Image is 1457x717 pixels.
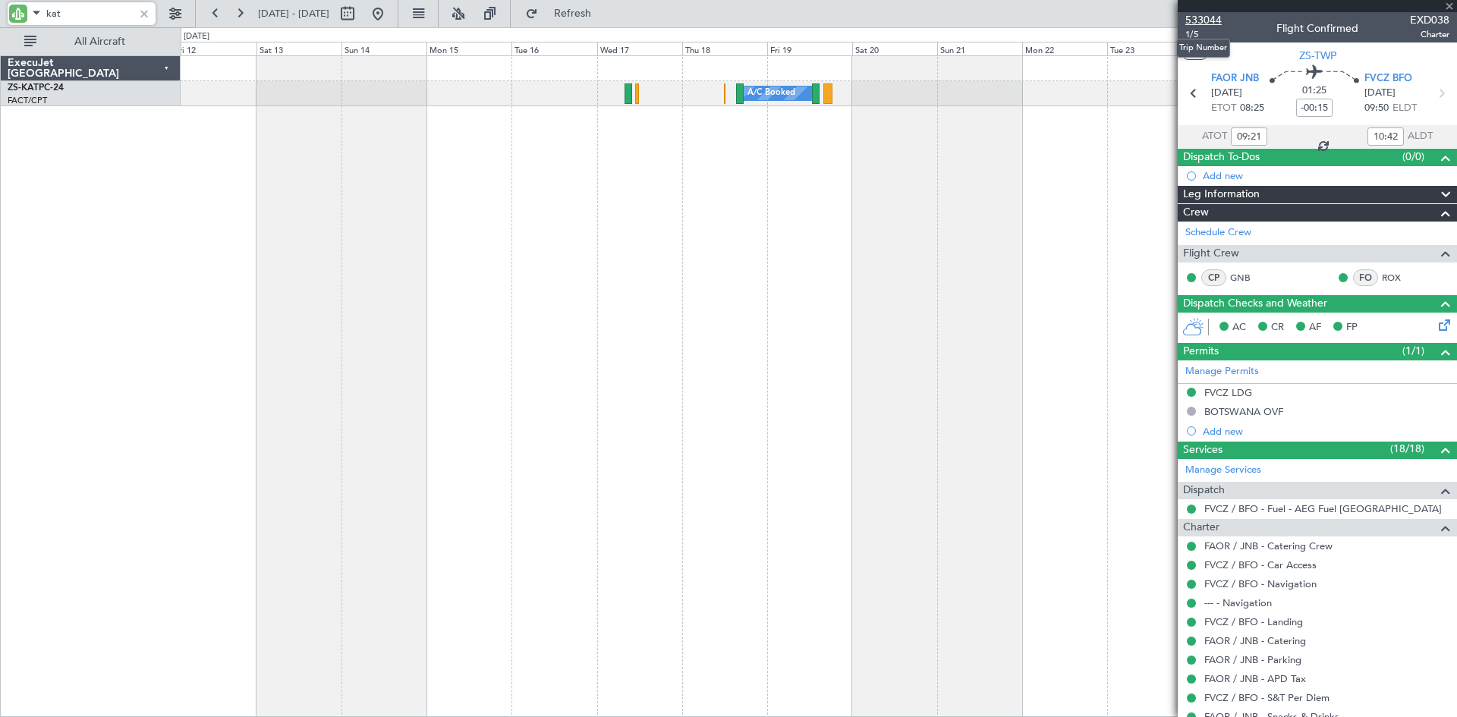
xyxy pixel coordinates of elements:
div: Mon 15 [426,42,511,55]
span: (1/1) [1402,343,1424,359]
span: ELDT [1392,101,1417,116]
a: FVCZ / BFO - Car Access [1204,558,1317,571]
div: BOTSWANA OVF [1204,405,1283,418]
div: Flight Confirmed [1276,20,1358,36]
a: FAOR / JNB - APD Tax [1204,672,1306,685]
span: 01:25 [1302,83,1326,99]
div: Add new [1203,169,1449,182]
span: ZS-KAT [8,83,39,93]
span: ETOT [1211,101,1236,116]
span: Leg Information [1183,186,1260,203]
div: Sun 21 [937,42,1022,55]
input: A/C (Reg. or Type) [46,2,134,25]
span: [DATE] [1364,86,1396,101]
div: Sat 20 [852,42,937,55]
span: ZS-TWP [1299,48,1336,64]
div: Sun 14 [341,42,426,55]
div: Mon 22 [1022,42,1107,55]
span: ALDT [1408,129,1433,144]
div: CP [1201,269,1226,286]
a: --- - Navigation [1204,596,1272,609]
span: All Aircraft [39,36,160,47]
span: FAOR JNB [1211,71,1259,86]
div: Tue 16 [511,42,596,55]
span: Dispatch To-Dos [1183,149,1260,166]
div: Wed 17 [597,42,682,55]
a: FVCZ / BFO - Fuel - AEG Fuel [GEOGRAPHIC_DATA] [1204,502,1442,515]
span: (0/0) [1402,149,1424,165]
span: Charter [1183,519,1219,536]
span: Crew [1183,204,1209,222]
button: All Aircraft [17,30,165,54]
span: Refresh [541,8,605,19]
a: FACT/CPT [8,95,47,106]
a: Manage Services [1185,463,1261,478]
span: CR [1271,320,1284,335]
span: Charter [1410,28,1449,41]
span: Permits [1183,343,1219,360]
span: Dispatch Checks and Weather [1183,295,1327,313]
span: AF [1309,320,1321,335]
a: FVCZ / BFO - Landing [1204,615,1303,628]
button: Refresh [518,2,609,26]
a: GNB [1230,271,1264,285]
a: Manage Permits [1185,364,1259,379]
span: 08:25 [1240,101,1264,116]
div: Add new [1203,425,1449,438]
div: Fri 19 [767,42,852,55]
div: [DATE] [184,30,209,43]
div: Thu 18 [682,42,767,55]
a: FVCZ / BFO - Navigation [1204,577,1317,590]
div: Sat 13 [256,42,341,55]
span: FP [1346,320,1358,335]
div: FVCZ LDG [1204,386,1252,399]
div: A/C Booked [747,82,795,105]
a: FAOR / JNB - Catering [1204,634,1306,647]
span: Dispatch [1183,482,1225,499]
div: Tue 23 [1107,42,1192,55]
a: FAOR / JNB - Catering Crew [1204,539,1333,552]
span: 533044 [1185,12,1222,28]
span: Services [1183,442,1223,459]
div: Fri 12 [172,42,256,55]
span: [DATE] - [DATE] [258,7,329,20]
div: Trip Number [1176,39,1230,58]
a: ZS-KATPC-24 [8,83,64,93]
a: FAOR / JNB - Parking [1204,653,1301,666]
div: FO [1353,269,1378,286]
a: FVCZ / BFO - S&T Per Diem [1204,691,1330,704]
span: ATOT [1202,129,1227,144]
a: Schedule Crew [1185,225,1251,241]
span: FVCZ BFO [1364,71,1412,86]
span: EXD038 [1410,12,1449,28]
span: AC [1232,320,1246,335]
span: (18/18) [1390,441,1424,457]
span: [DATE] [1211,86,1242,101]
span: 09:50 [1364,101,1389,116]
a: ROX [1382,271,1416,285]
span: Flight Crew [1183,245,1239,263]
